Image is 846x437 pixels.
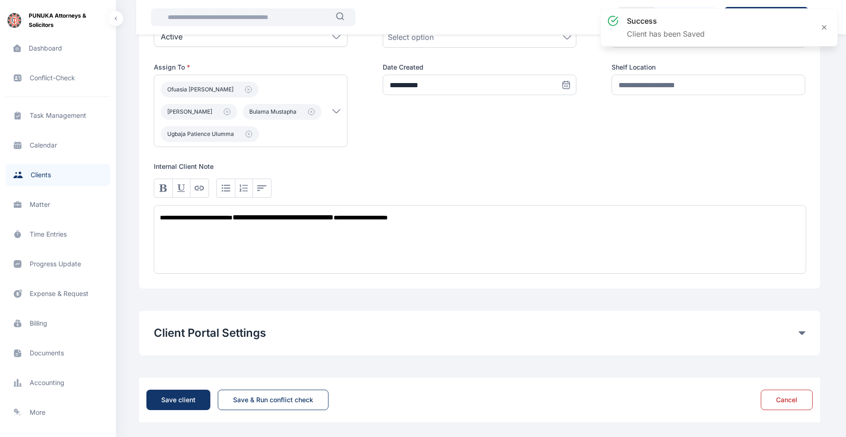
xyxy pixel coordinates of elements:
[167,86,234,93] span: Ofuasia [PERSON_NAME]
[6,253,110,275] a: progress update
[6,223,110,245] a: time entries
[6,342,110,364] a: documents
[167,108,212,116] span: [PERSON_NAME]
[627,28,705,39] p: Client has been Saved
[6,104,110,127] a: task management
[161,126,259,142] button: Ugbaja Patience Ulumma
[383,63,576,72] label: Date Created
[388,32,434,43] span: Select option
[6,193,110,216] a: matter
[243,104,322,120] button: Bulama mustapha
[167,130,234,138] span: Ugbaja Patience Ulumma
[154,63,347,72] p: Assign To
[761,390,813,410] button: Cancel
[627,15,705,26] h3: success
[612,63,805,72] label: Shelf Location
[249,108,297,116] span: Bulama mustapha
[161,31,183,42] p: Active
[161,104,237,120] button: [PERSON_NAME]
[154,162,805,171] p: Internal Client Note
[218,390,328,410] button: Save & Run conflict check
[161,82,259,97] button: Ofuasia [PERSON_NAME]
[29,11,108,30] span: PUNUKA Attorneys & Solicitors
[146,390,210,410] button: Save client
[6,134,110,156] a: calendar
[161,395,196,405] div: Save client
[6,67,110,89] a: conflict-check
[6,37,110,59] a: dashboard
[154,326,805,341] div: Client Portal Settings
[6,372,110,394] a: accounting
[233,395,313,405] div: Save & Run conflict check
[6,283,110,305] a: expense & request
[6,164,110,186] a: clients
[6,401,110,424] a: more
[6,312,110,334] a: billing
[154,326,799,341] button: Client Portal Settings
